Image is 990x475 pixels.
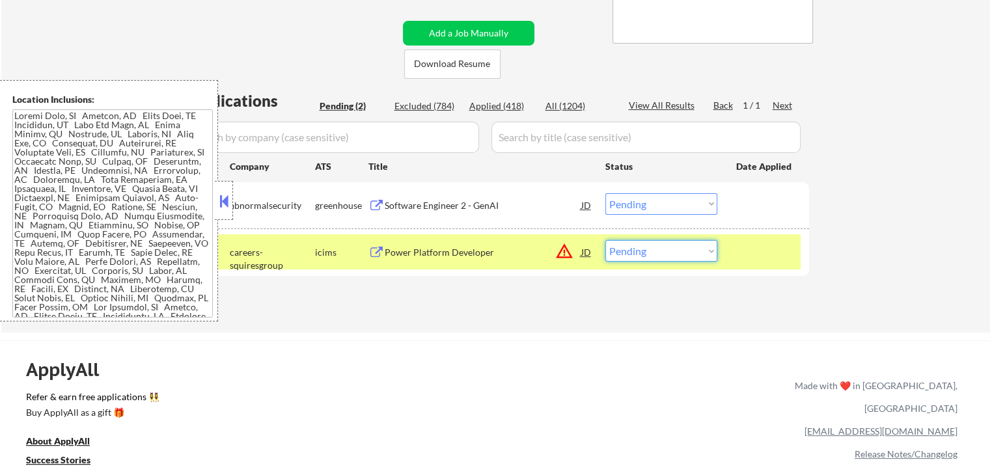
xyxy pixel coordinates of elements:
[713,99,734,112] div: Back
[404,49,501,79] button: Download Resume
[629,99,698,112] div: View All Results
[186,122,479,153] input: Search by company (case sensitive)
[736,160,793,173] div: Date Applied
[230,160,315,173] div: Company
[403,21,534,46] button: Add a Job Manually
[26,435,108,451] a: About ApplyAll
[186,93,315,109] div: Applications
[385,199,581,212] div: Software Engineer 2 - GenAI
[230,246,315,271] div: careers-squiresgroup
[773,99,793,112] div: Next
[26,359,114,381] div: ApplyAll
[855,448,957,459] a: Release Notes/Changelog
[605,154,717,178] div: Status
[790,374,957,420] div: Made with ❤️ in [GEOGRAPHIC_DATA], [GEOGRAPHIC_DATA]
[26,435,90,446] u: About ApplyAll
[743,99,773,112] div: 1 / 1
[368,160,593,173] div: Title
[26,454,90,465] u: Success Stories
[469,100,534,113] div: Applied (418)
[394,100,460,113] div: Excluded (784)
[491,122,801,153] input: Search by title (case sensitive)
[315,160,368,173] div: ATS
[580,193,593,217] div: JD
[315,246,368,259] div: icims
[804,426,957,437] a: [EMAIL_ADDRESS][DOMAIN_NAME]
[545,100,611,113] div: All (1204)
[580,240,593,264] div: JD
[26,392,523,406] a: Refer & earn free applications 👯‍♀️
[230,199,315,212] div: abnormalsecurity
[315,199,368,212] div: greenhouse
[26,408,156,417] div: Buy ApplyAll as a gift 🎁
[555,242,573,260] button: warning_amber
[26,454,108,470] a: Success Stories
[385,246,581,259] div: Power Platform Developer
[26,406,156,422] a: Buy ApplyAll as a gift 🎁
[320,100,385,113] div: Pending (2)
[12,93,213,106] div: Location Inclusions:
